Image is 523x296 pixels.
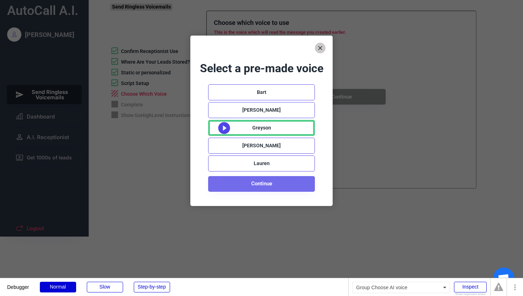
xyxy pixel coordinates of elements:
[242,107,281,114] div: [PERSON_NAME]
[352,282,450,293] div: Group Choose AI voice
[200,62,323,75] font: Select a pre-made voice
[252,125,271,132] div: Greyson
[454,293,487,296] div: Show responsive boxes
[254,160,270,167] div: Lauren
[242,142,281,149] div: [PERSON_NAME]
[257,89,266,96] div: Bart
[7,278,29,290] div: Debugger
[134,282,170,292] div: Step-by-step
[208,176,315,192] button: Continue
[87,282,123,292] div: Slow
[493,268,514,289] a: Open chat
[40,282,76,292] div: Normal
[454,282,487,292] div: Inspect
